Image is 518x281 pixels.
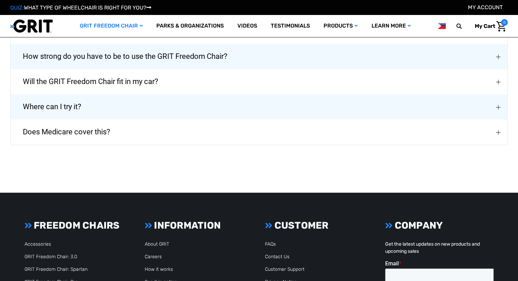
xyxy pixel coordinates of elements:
a: How it works [145,266,173,272]
span: My Cart [475,23,495,29]
a: GRIT Freedom Chair: Spartan [25,266,88,272]
span: QUIZ: [10,4,24,11]
a: Contact Us [265,254,289,260]
a: Videos [231,15,264,37]
img: Does Medicare cover this? [496,130,501,135]
span: Does Medicare cover this? [13,120,120,144]
button: Where can I try it? [11,94,507,119]
h3: COMPANY [385,220,493,231]
a: Learn More [364,15,417,37]
button: How strong do you have to be to use the GRIT Freedom Chair? [11,44,507,69]
a: Products [317,15,364,37]
img: ph.png [438,22,446,30]
span: Will the GRIT Freedom Chair fit in my car? [13,69,168,94]
img: How strong do you have to be to use the GRIT Freedom Chair? [496,54,501,59]
a: Customer Support [265,266,304,272]
img: GRIT All-Terrain Wheelchair and Mobility Equipment [10,19,53,33]
h3: INFORMATION [145,220,253,231]
a: Testimonials [264,15,317,37]
a: Parks & Organizations [150,15,231,37]
a: Careers [145,254,162,260]
a: Cart with 0 items [470,19,508,33]
p: Get the latest updates on new products and upcoming sales [385,241,493,255]
a: QUIZ:WHAT TYPE OF WHEELCHAIR IS RIGHT FOR YOU? [10,4,151,11]
a: GRIT Freedom Chair [73,15,150,37]
h3: FREEDOM CHAIRS [25,220,133,231]
a: Accessories [25,241,51,247]
a: About GRIT [145,241,169,247]
img: Where can I try it? [496,105,501,110]
span: Where can I try it? [13,95,91,119]
a: Account [468,4,503,11]
button: Will the GRIT Freedom Chair fit in my car? [11,69,507,94]
img: Cart [496,21,506,32]
span: How strong do you have to be to use the GRIT Freedom Chair? [13,44,237,69]
h3: CUSTOMER [265,220,373,231]
input: Search [459,19,470,33]
button: Does Medicare cover this? [11,119,507,145]
img: Will the GRIT Freedom Chair fit in my car? [496,80,501,84]
a: GRIT Freedom Chair: 3.0 [25,254,77,260]
span: 0 [501,19,508,26]
a: FAQs [265,241,276,247]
